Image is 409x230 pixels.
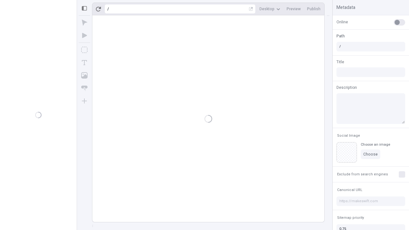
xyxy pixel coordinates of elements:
button: Box [79,44,90,56]
button: Choose [361,149,380,159]
span: Exclude from search engines [337,172,388,177]
button: Image [79,70,90,81]
button: Publish [305,4,323,14]
button: Social Image [336,132,361,140]
span: Path [336,33,345,39]
button: Preview [284,4,303,14]
span: Title [336,59,344,65]
button: Exclude from search engines [336,171,389,178]
button: Button [79,82,90,94]
span: Description [336,85,357,90]
span: Preview [287,6,301,11]
div: / [107,6,109,11]
span: Choose [363,152,378,157]
button: Text [79,57,90,68]
span: Sitemap priority [337,215,364,220]
span: Publish [307,6,320,11]
span: Canonical URL [337,188,362,192]
div: Choose an image [361,142,390,147]
button: Sitemap priority [336,214,365,222]
span: Online [336,19,348,25]
button: Desktop [257,4,283,14]
span: Desktop [259,6,274,11]
span: Social Image [337,133,360,138]
button: Canonical URL [336,186,364,194]
input: https://makeswift.com [336,196,405,206]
